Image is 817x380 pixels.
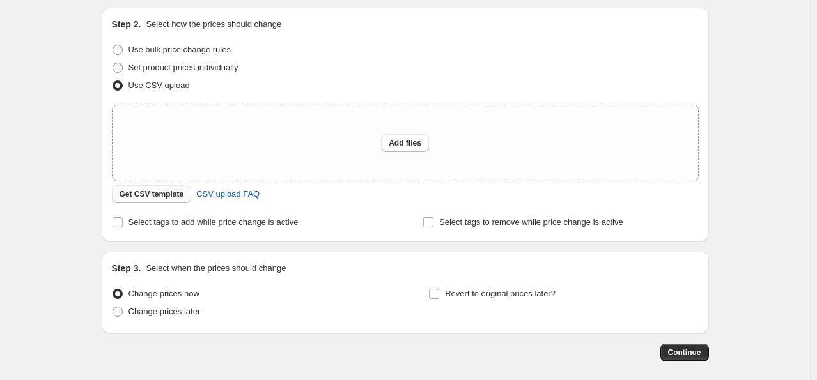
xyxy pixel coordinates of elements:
button: Get CSV template [112,185,192,203]
span: Change prices now [128,289,199,298]
span: Continue [668,347,701,358]
span: CSV upload FAQ [196,188,260,201]
span: Get CSV template [120,189,184,199]
span: Set product prices individually [128,63,238,72]
span: Change prices later [128,307,201,316]
button: Continue [660,344,709,361]
span: Use CSV upload [128,80,190,90]
a: CSV upload FAQ [189,184,267,204]
span: Select tags to remove while price change is active [439,217,623,227]
p: Select when the prices should change [146,262,286,275]
h2: Step 3. [112,262,141,275]
h2: Step 2. [112,18,141,31]
span: Select tags to add while price change is active [128,217,299,227]
span: Use bulk price change rules [128,45,231,54]
button: Add files [381,134,429,152]
p: Select how the prices should change [146,18,281,31]
span: Add files [389,138,421,148]
span: Revert to original prices later? [445,289,556,298]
